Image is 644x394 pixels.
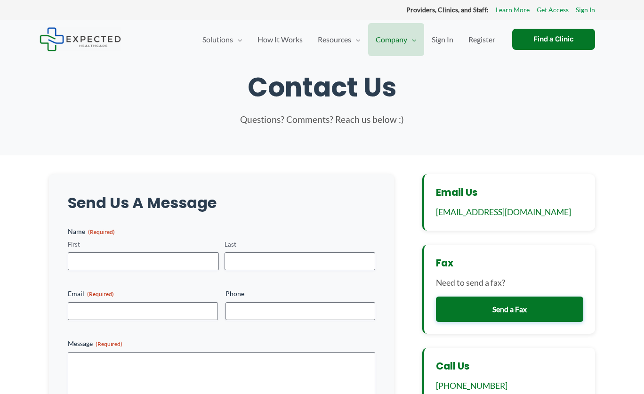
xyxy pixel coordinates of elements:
label: First [68,240,219,249]
label: Message [68,339,375,348]
label: Last [225,240,376,249]
span: Menu Toggle [351,23,361,56]
span: (Required) [87,290,114,298]
a: ResourcesMenu Toggle [310,23,368,56]
a: [PHONE_NUMBER] [436,381,507,391]
a: Find a Clinic [512,29,595,50]
h2: Send Us A Message [68,193,375,213]
a: Register [461,23,503,56]
span: (Required) [96,340,122,347]
a: Send a Fax [436,297,583,322]
span: Menu Toggle [233,23,242,56]
label: Phone [225,289,376,298]
h3: Fax [436,257,583,269]
span: Resources [318,23,351,56]
span: (Required) [88,228,115,235]
h3: Call Us [436,360,583,372]
strong: Providers, Clinics, and Staff: [406,6,489,14]
a: Learn More [496,4,530,16]
a: CompanyMenu Toggle [368,23,424,56]
a: Sign In [576,4,595,16]
span: Solutions [202,23,233,56]
a: [EMAIL_ADDRESS][DOMAIN_NAME] [436,207,571,217]
a: SolutionsMenu Toggle [195,23,250,56]
a: How It Works [250,23,310,56]
span: Company [376,23,407,56]
p: Need to send a fax? [436,276,583,289]
img: Expected Healthcare Logo - side, dark font, small [40,27,121,51]
nav: Primary Site Navigation [195,23,503,56]
a: Sign In [424,23,461,56]
span: Sign In [432,23,453,56]
h1: Contact Us [49,72,595,103]
span: How It Works [258,23,303,56]
a: Get Access [537,4,569,16]
legend: Name [68,227,115,236]
p: Questions? Comments? Reach us below :) [181,113,463,127]
label: Email [68,289,218,298]
h3: Email Us [436,186,583,199]
span: Register [468,23,495,56]
span: Menu Toggle [407,23,417,56]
